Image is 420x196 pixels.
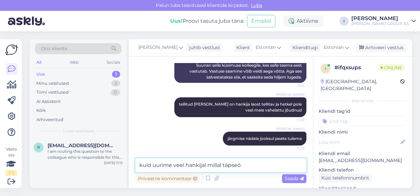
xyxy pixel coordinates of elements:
[138,44,178,51] span: [PERSON_NAME]
[280,146,304,151] span: 11:29
[290,44,318,51] div: Klienditugi
[351,16,416,26] a: [PERSON_NAME][PERSON_NAME] GROUP AS
[276,126,304,131] span: [PERSON_NAME]
[37,145,40,150] span: r
[35,58,43,67] div: All
[234,44,250,51] div: Klient
[48,148,123,160] div: I am routing this question to the colleague who is responsible for this topic. The reply might ta...
[355,43,406,52] div: Arhiveeri vestlus
[68,58,80,67] div: Web
[321,78,400,92] div: [GEOGRAPHIC_DATA], [GEOGRAPHIC_DATA]
[339,16,349,26] div: I
[5,146,17,176] div: Vaata siia
[170,17,244,25] div: Proovi tasuta juba täna:
[36,116,63,123] div: Arhiveeritud
[325,66,326,71] span: i
[378,64,405,71] span: Online
[5,170,17,176] div: 1 / 3
[179,102,303,113] span: tellitud [PERSON_NAME] on hankija laost tellitav ja hetkel pole veel meie vahelattu jõudnud
[285,176,304,181] span: Saada
[319,98,407,104] div: Kliendi info
[112,71,120,78] div: 1
[324,44,344,51] span: Estonian
[111,89,120,96] div: 0
[319,167,407,174] p: Kliendi telefon
[351,16,409,21] div: [PERSON_NAME]
[111,80,120,87] div: 2
[48,143,116,148] span: riho@viimistlusteenused.eu
[319,150,407,157] p: Kliendi email
[249,2,264,8] span: Luba
[5,45,18,55] img: Askly Logo
[319,185,407,192] p: Klienditeekond
[36,107,46,114] div: Kõik
[319,157,407,164] p: [EMAIL_ADDRESS][DOMAIN_NAME]
[276,92,304,97] span: [PERSON_NAME]
[319,129,407,136] p: Kliendi nimi
[319,108,407,115] p: Kliendi tag'id
[319,116,407,126] input: Lisa tag
[63,128,94,134] span: Uued vestlused
[319,174,372,182] div: Küsi telefoninumbrit
[36,71,45,78] div: Uus
[174,60,306,83] div: Suunan selle küsimuse kolleegile, kes selle teema eest vastutab. Vastuse saamine võib veidi aega ...
[187,44,220,51] div: juhib vestlust
[283,15,324,27] div: Aktiivne
[170,18,183,24] b: Uus!
[319,139,399,146] input: Lisa nimi
[135,174,200,183] div: Privaatne kommentaar
[36,89,69,96] div: Tiimi vestlused
[105,58,122,67] div: Socials
[41,45,67,52] span: Otsi kliente
[351,21,409,26] div: [PERSON_NAME] GROUP AS
[36,98,61,105] div: AI Assistent
[280,83,304,88] span: 11:25
[256,44,276,51] span: Estonian
[104,160,123,165] div: [DATE] 11:15
[227,136,302,141] span: järgmise nädala jooksul peaks tulema
[280,117,304,122] span: 11:29
[36,80,69,87] div: Minu vestlused
[135,158,306,172] textarea: kuid uurime veel hankijal millal täpseö
[334,64,378,72] div: # ifqxsups
[247,15,275,27] button: Emailid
